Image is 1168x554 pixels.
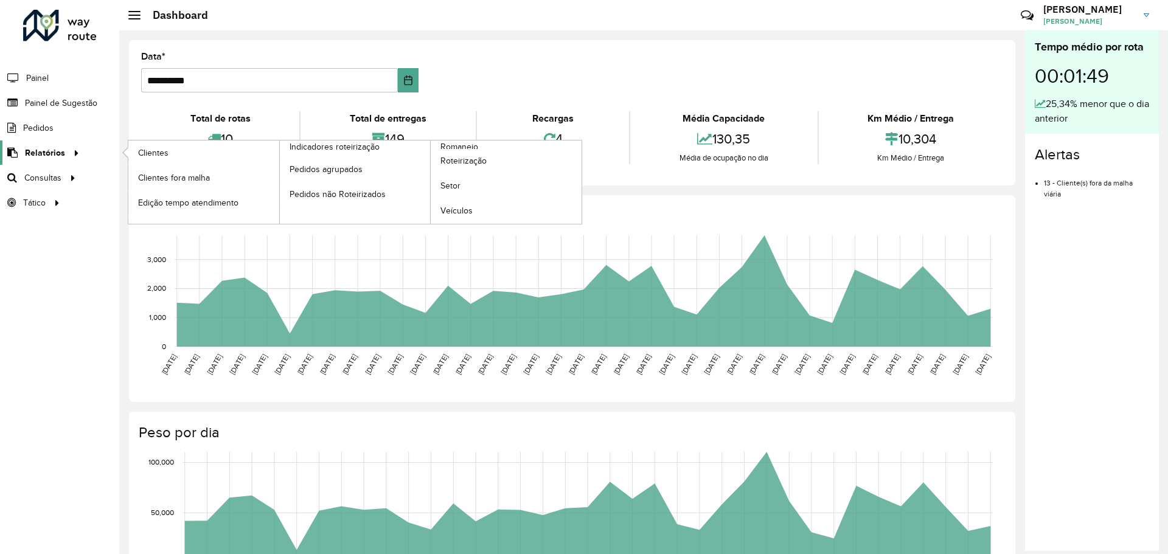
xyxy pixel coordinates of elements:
span: Relatórios [25,147,65,159]
span: Pedidos [23,122,54,134]
div: 4 [480,126,626,152]
text: [DATE] [838,353,856,376]
span: Romaneio [440,140,478,153]
text: [DATE] [318,353,336,376]
text: [DATE] [816,353,833,376]
text: [DATE] [974,353,992,376]
a: Clientes [128,140,279,165]
text: [DATE] [160,353,178,376]
h4: Alertas [1035,146,1149,164]
text: [DATE] [770,353,788,376]
text: 1,000 [149,313,166,321]
h2: Dashboard [141,9,208,22]
text: [DATE] [951,353,969,376]
div: Km Médio / Entrega [822,152,1000,164]
span: Painel [26,72,49,85]
div: 10,304 [822,126,1000,152]
text: 50,000 [151,508,174,516]
span: Edição tempo atendimento [138,196,238,209]
div: Média Capacidade [633,111,814,126]
text: [DATE] [748,353,765,376]
a: Edição tempo atendimento [128,190,279,215]
text: [DATE] [228,353,246,376]
div: Recargas [480,111,626,126]
div: 25,34% menor que o dia anterior [1035,97,1149,126]
span: [PERSON_NAME] [1043,16,1135,27]
text: [DATE] [431,353,449,376]
div: Total de entregas [304,111,472,126]
text: [DATE] [658,353,675,376]
text: [DATE] [703,353,720,376]
div: Km Médio / Entrega [822,111,1000,126]
text: [DATE] [476,353,494,376]
div: 00:01:49 [1035,55,1149,97]
div: 130,35 [633,126,814,152]
div: 10 [144,126,296,152]
text: 3,000 [147,255,166,263]
div: Média de ocupação no dia [633,152,814,164]
div: Total de rotas [144,111,296,126]
text: [DATE] [296,353,313,376]
text: [DATE] [386,353,404,376]
a: Clientes fora malha [128,165,279,190]
text: 100,000 [148,459,174,466]
text: [DATE] [544,353,562,376]
text: [DATE] [251,353,268,376]
a: Pedidos não Roteirizados [280,182,431,206]
span: Consultas [24,171,61,184]
div: Tempo médio por rota [1035,39,1149,55]
div: 149 [304,126,472,152]
span: Pedidos não Roteirizados [290,188,386,201]
text: [DATE] [906,353,923,376]
span: Setor [440,179,461,192]
text: [DATE] [409,353,426,376]
span: Veículos [440,204,473,217]
span: Clientes fora malha [138,171,210,184]
a: Veículos [431,199,582,223]
button: Choose Date [398,68,419,92]
a: Romaneio [280,140,582,224]
text: [DATE] [182,353,200,376]
text: 2,000 [147,285,166,293]
text: [DATE] [680,353,698,376]
text: [DATE] [612,353,630,376]
span: Tático [23,196,46,209]
a: Indicadores roteirização [128,140,431,224]
text: [DATE] [589,353,607,376]
span: Roteirização [440,154,487,167]
text: [DATE] [341,353,358,376]
text: [DATE] [499,353,517,376]
span: Painel de Sugestão [25,97,97,109]
text: [DATE] [861,353,878,376]
a: Pedidos agrupados [280,157,431,181]
text: [DATE] [793,353,811,376]
span: Pedidos agrupados [290,163,363,176]
text: [DATE] [364,353,381,376]
text: [DATE] [725,353,743,376]
a: Roteirização [431,149,582,173]
text: [DATE] [928,353,946,376]
text: [DATE] [454,353,471,376]
span: Clientes [138,147,169,159]
h3: [PERSON_NAME] [1043,4,1135,15]
a: Setor [431,174,582,198]
li: 13 - Cliente(s) fora da malha viária [1044,168,1149,199]
text: [DATE] [883,353,901,376]
a: Contato Rápido [1014,2,1040,29]
text: 0 [162,342,166,350]
span: Indicadores roteirização [290,140,380,153]
text: [DATE] [567,353,585,376]
text: [DATE] [522,353,540,376]
label: Data [141,49,165,64]
text: [DATE] [273,353,291,376]
h4: Peso por dia [139,424,1003,441]
text: [DATE] [634,353,652,376]
text: [DATE] [205,353,223,376]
